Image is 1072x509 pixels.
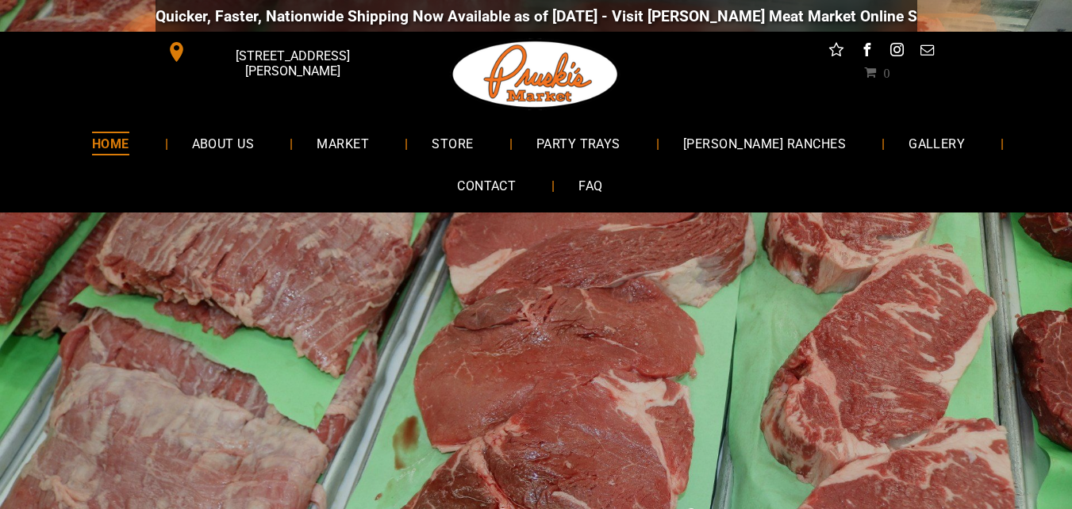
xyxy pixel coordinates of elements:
a: PARTY TRAYS [513,122,644,164]
img: Pruski-s+Market+HQ+Logo2-259w.png [450,32,621,117]
a: email [916,40,937,64]
a: STORE [408,122,497,164]
a: GALLERY [885,122,989,164]
a: ABOUT US [168,122,279,164]
a: Social network [826,40,847,64]
a: CONTACT [433,165,540,207]
span: [STREET_ADDRESS][PERSON_NAME] [190,40,394,86]
span: 0 [883,66,889,78]
a: [PERSON_NAME] RANCHES [659,122,870,164]
a: HOME [68,122,153,164]
a: [STREET_ADDRESS][PERSON_NAME] [156,40,398,64]
a: facebook [856,40,877,64]
a: FAQ [555,165,626,207]
a: MARKET [293,122,393,164]
a: instagram [886,40,907,64]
